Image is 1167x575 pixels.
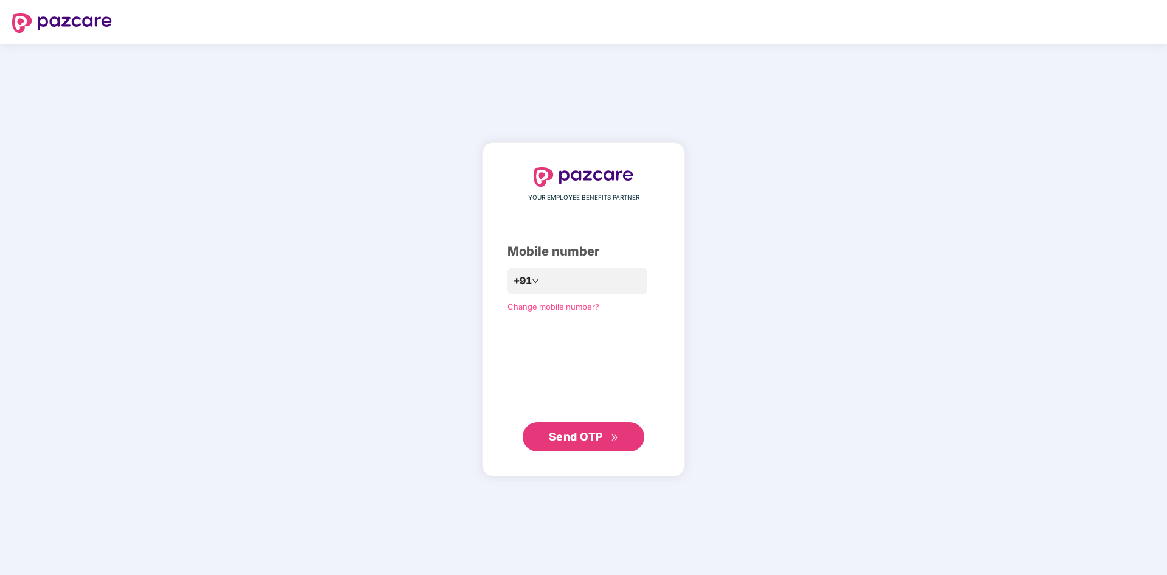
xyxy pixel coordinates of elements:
[611,434,619,442] span: double-right
[507,302,599,312] a: Change mobile number?
[534,167,633,187] img: logo
[532,277,539,285] span: down
[507,242,660,261] div: Mobile number
[523,422,644,451] button: Send OTPdouble-right
[514,273,532,288] span: +91
[549,430,603,443] span: Send OTP
[12,13,112,33] img: logo
[528,193,639,203] span: YOUR EMPLOYEE BENEFITS PARTNER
